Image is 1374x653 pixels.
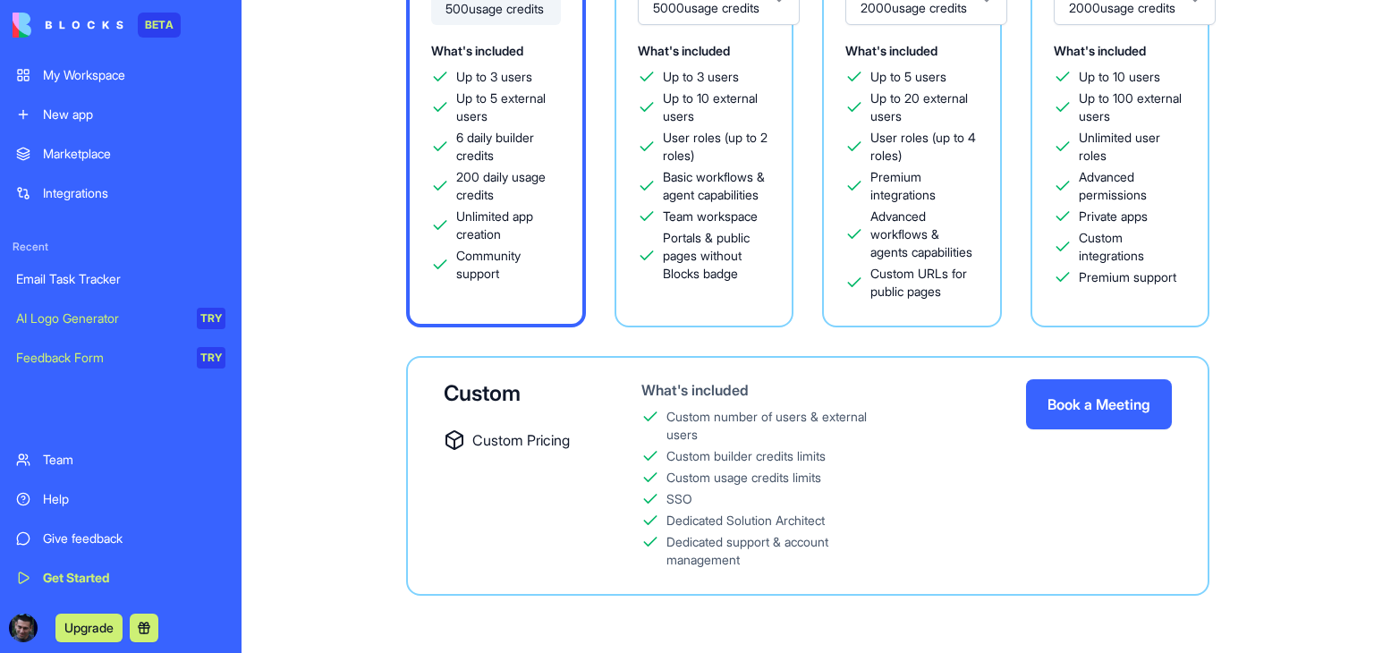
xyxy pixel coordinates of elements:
[5,521,236,556] a: Give feedback
[5,175,236,211] a: Integrations
[9,614,38,642] img: ACg8ocLwB4QrgkHzxUNTyZPwHrLVQniGnmX0Zi7hAmtP2xF47X6wYUxB=s96-c
[431,43,523,58] span: What's included
[663,89,771,125] span: Up to 10 external users
[43,569,225,587] div: Get Started
[456,89,561,125] span: Up to 5 external users
[444,379,584,408] div: Custom
[16,310,184,327] div: AI Logo Generator
[5,340,236,376] a: Feedback FormTRY
[845,43,937,58] span: What's included
[138,13,181,38] div: BETA
[5,442,236,478] a: Team
[13,13,123,38] img: logo
[43,145,225,163] div: Marketplace
[666,408,891,444] div: Custom number of users & external users
[666,533,891,569] div: Dedicated support & account management
[43,490,225,508] div: Help
[43,451,225,469] div: Team
[1054,43,1146,58] span: What's included
[16,349,184,367] div: Feedback Form
[456,247,561,283] span: Community support
[197,347,225,369] div: TRY
[456,208,561,243] span: Unlimited app creation
[638,43,730,58] span: What's included
[870,68,946,86] span: Up to 5 users
[43,530,225,547] div: Give feedback
[1026,379,1172,429] button: Book a Meeting
[641,379,891,401] div: What's included
[663,129,771,165] span: User roles (up to 2 roles)
[5,301,236,336] a: AI Logo GeneratorTRY
[5,136,236,172] a: Marketplace
[870,129,979,165] span: User roles (up to 4 roles)
[1079,129,1187,165] span: Unlimited user roles
[1079,89,1187,125] span: Up to 100 external users
[666,447,826,465] div: Custom builder credits limits
[666,490,692,508] div: SSO
[55,614,123,642] button: Upgrade
[43,106,225,123] div: New app
[197,308,225,329] div: TRY
[16,270,225,288] div: Email Task Tracker
[870,168,979,204] span: Premium integrations
[5,97,236,132] a: New app
[5,240,236,254] span: Recent
[5,481,236,517] a: Help
[55,618,123,636] a: Upgrade
[1079,68,1160,86] span: Up to 10 users
[456,168,561,204] span: 200 daily usage credits
[870,89,979,125] span: Up to 20 external users
[5,560,236,596] a: Get Started
[870,265,979,301] span: Custom URLs for public pages
[43,66,225,84] div: My Workspace
[1079,208,1148,225] span: Private apps
[663,229,771,283] span: Portals & public pages without Blocks badge
[456,68,532,86] span: Up to 3 users
[870,208,979,261] span: Advanced workflows & agents capabilities
[5,261,236,297] a: Email Task Tracker
[663,68,739,86] span: Up to 3 users
[666,469,821,487] div: Custom usage credits limits
[472,429,570,451] span: Custom Pricing
[663,168,771,204] span: Basic workflows & agent capabilities
[666,512,825,530] div: Dedicated Solution Architect
[1079,229,1187,265] span: Custom integrations
[13,13,181,38] a: BETA
[1079,268,1176,286] span: Premium support
[5,57,236,93] a: My Workspace
[43,184,225,202] div: Integrations
[1079,168,1187,204] span: Advanced permissions
[663,208,758,225] span: Team workspace
[456,129,561,165] span: 6 daily builder credits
